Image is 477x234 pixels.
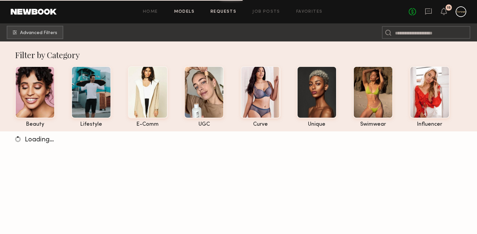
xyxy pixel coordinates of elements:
a: Job Posts [252,10,280,14]
div: e-comm [128,122,168,127]
span: Advanced Filters [20,31,57,35]
span: Loading… [25,137,54,143]
div: influencer [410,122,450,127]
div: lifestyle [71,122,111,127]
div: beauty [15,122,55,127]
div: 15 [447,6,451,10]
a: Home [143,10,158,14]
a: Models [174,10,194,14]
a: Favorites [296,10,323,14]
div: UGC [184,122,224,127]
div: unique [297,122,337,127]
div: Filter by Category [15,49,469,60]
button: Advanced Filters [7,26,63,39]
div: swimwear [353,122,393,127]
a: Requests [211,10,236,14]
div: curve [241,122,281,127]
